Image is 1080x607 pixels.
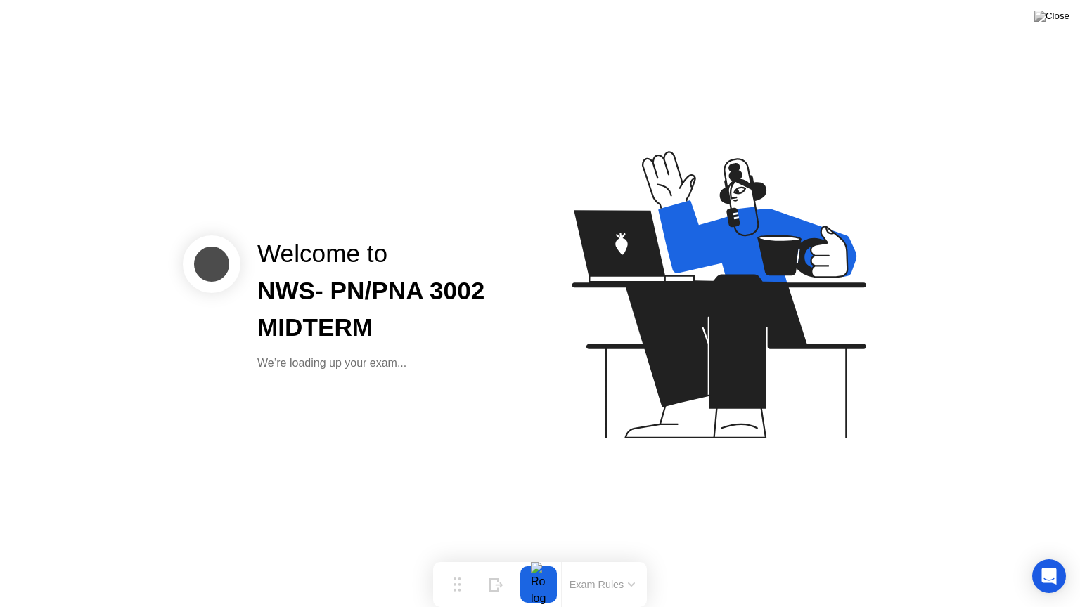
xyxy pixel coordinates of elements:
div: NWS- PN/PNA 3002 MIDTERM [257,273,517,347]
div: Welcome to [257,235,517,273]
img: Close [1034,11,1069,22]
button: Exam Rules [565,578,640,591]
div: We’re loading up your exam... [257,355,517,372]
div: Open Intercom Messenger [1032,559,1066,593]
